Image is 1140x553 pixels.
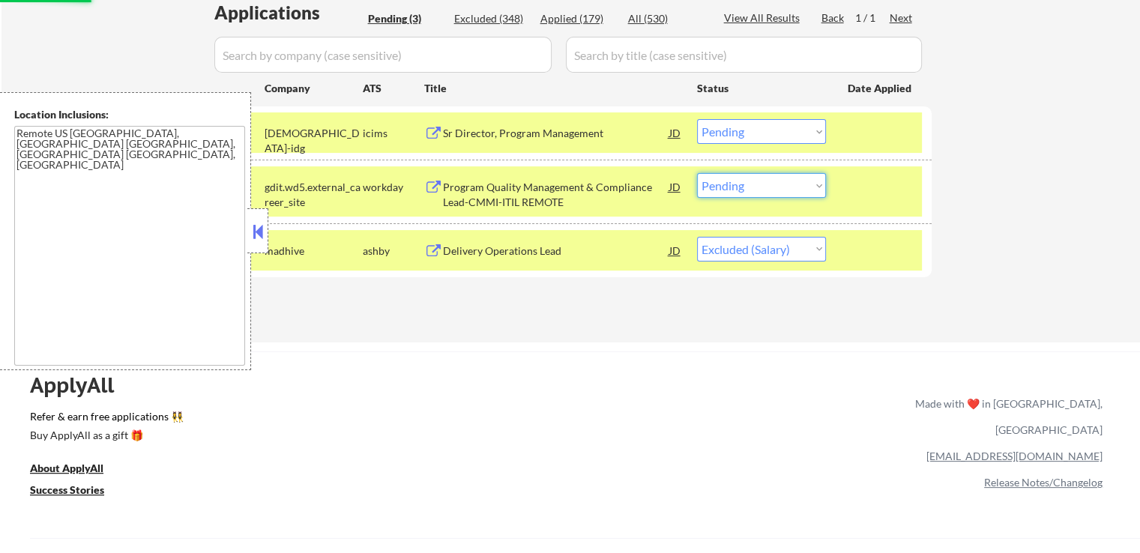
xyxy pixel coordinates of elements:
a: Buy ApplyAll as a gift 🎁 [30,427,180,446]
div: Date Applied [848,81,914,96]
div: Buy ApplyAll as a gift 🎁 [30,430,180,441]
div: Made with ❤️ in [GEOGRAPHIC_DATA], [GEOGRAPHIC_DATA] [909,390,1103,443]
div: JD [668,173,683,200]
div: 1 / 1 [855,10,890,25]
div: Sr Director, Program Management [443,126,669,141]
input: Search by title (case sensitive) [566,37,922,73]
div: [DEMOGRAPHIC_DATA]-idg [265,126,363,155]
div: All (530) [628,11,703,26]
div: workday [363,180,424,195]
u: About ApplyAll [30,462,103,474]
u: Success Stories [30,483,104,496]
input: Search by company (case sensitive) [214,37,552,73]
a: Refer & earn free applications 👯‍♀️ [30,411,602,427]
div: View All Results [724,10,804,25]
div: ApplyAll [30,372,131,398]
div: ATS [363,81,424,96]
div: Delivery Operations Lead [443,244,669,259]
a: [EMAIL_ADDRESS][DOMAIN_NAME] [926,450,1103,462]
div: JD [668,119,683,146]
div: Title [424,81,683,96]
a: About ApplyAll [30,460,124,479]
div: Location Inclusions: [14,107,245,122]
div: Program Quality Management & Compliance Lead-CMMI-ITIL REMOTE [443,180,669,209]
a: Release Notes/Changelog [984,476,1103,489]
a: Success Stories [30,482,124,501]
div: Excluded (348) [454,11,529,26]
div: Pending (3) [368,11,443,26]
div: madhive [265,244,363,259]
div: icims [363,126,424,141]
div: ashby [363,244,424,259]
div: Applied (179) [540,11,615,26]
div: Applications [214,4,363,22]
div: Next [890,10,914,25]
div: gdit.wd5.external_career_site [265,180,363,209]
div: JD [668,237,683,264]
div: Company [265,81,363,96]
div: Back [821,10,845,25]
div: Status [697,74,826,101]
